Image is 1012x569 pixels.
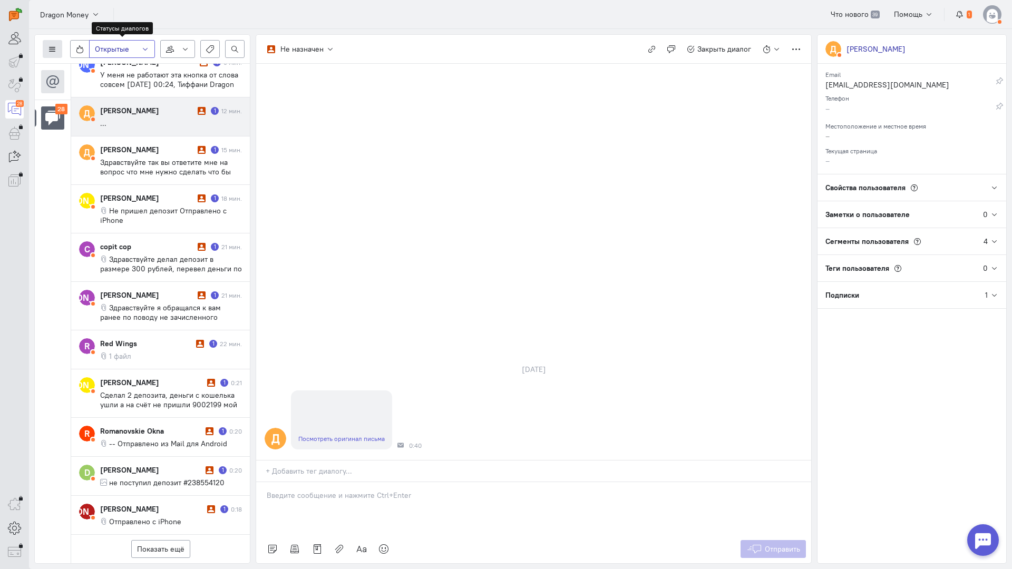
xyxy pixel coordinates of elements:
[198,107,206,115] i: Диалог не разобран
[34,5,105,24] button: Dragon Money
[825,103,996,116] div: –
[100,119,106,128] span: ...
[52,506,122,517] text: [PERSON_NAME]
[84,107,90,119] text: Д
[100,144,195,155] div: [PERSON_NAME]
[825,263,889,273] span: Теги пользователя
[84,428,90,439] text: R
[100,158,231,205] span: Здравствуйте так вы ответите мне на вопрос что мне нужно сделать что бы депозит пришол? [DATE] 22...
[697,44,751,54] span: Закрыть диалог
[84,467,90,478] text: D
[825,144,998,155] div: Текущая страница
[220,505,228,513] div: Есть неотвеченное сообщение пользователя
[55,104,68,115] div: 28
[967,11,972,19] span: 1
[206,466,213,474] i: Диалог не разобран
[888,5,939,23] button: Помощь
[198,291,206,299] i: Диалог не разобран
[825,5,885,23] a: Что нового 39
[52,379,122,390] text: [PERSON_NAME]
[100,390,237,419] span: Сделал 2 депозита, деньги с кошелька ушли а на счёт не пришли 9002199 мой аккаунт
[84,340,90,351] text: R
[765,544,800,554] span: Отправить
[100,105,195,116] div: [PERSON_NAME]
[16,100,24,107] div: 28
[397,442,404,448] div: Почта
[100,303,221,331] span: Здравствуйте я обращался к вам ранее по поводу не зачисленного депозита. Он так и не пришёл
[983,263,988,273] div: 0
[100,338,193,349] div: Red Wings
[207,505,215,513] i: Диалог не разобран
[409,442,422,449] span: 0:40
[84,243,90,254] text: C
[100,206,227,225] span: Не пришел депозит Отправлено с iPhone
[196,340,204,348] i: Диалог не разобран
[211,243,219,251] div: Есть неотвеченное сообщение пользователя
[211,146,219,154] div: Есть неотвеченное сообщение пользователя
[219,427,227,435] div: Есть неотвеченное сообщение пользователя
[830,43,836,54] text: Д
[109,517,181,526] span: Отправлено с iPhone
[52,195,122,206] text: [PERSON_NAME]
[221,242,242,251] div: 21 мин.
[221,106,242,115] div: 12 мин.
[207,379,215,387] i: Диалог не разобран
[231,378,242,387] div: 0:21
[220,379,228,387] div: Есть неотвеченное сообщение пользователя
[983,5,1001,24] img: default-v4.png
[5,100,24,119] a: 28
[871,11,880,19] span: 39
[211,291,219,299] div: Есть неотвеченное сообщение пользователя
[109,439,227,448] span: -- Отправлено из Mail для Android
[89,40,155,58] button: Открытые
[109,478,225,487] span: не поступил депозит #238554120
[109,351,131,361] span: 1 файл
[221,194,242,203] div: 18 мин.
[825,183,906,192] span: Свойства пользователя
[741,540,806,558] button: Отправить
[825,131,830,141] span: –
[100,426,203,436] div: Romanovskie Okna
[95,44,129,54] span: Открытые
[220,339,242,348] div: 22 мин.
[261,40,340,58] button: Не назначен
[825,92,849,102] small: Телефон
[984,236,988,247] div: 4
[831,9,869,19] span: Что нового
[298,435,385,443] a: Посмотреть оригинал письма
[40,9,89,20] span: Dragon Money
[100,70,238,108] span: У меня не работают эта кнопка от слова совсем [DATE] 00:24, Тиффани Dragon Money <[EMAIL_ADDRESS]...
[818,282,985,308] div: Подписки
[825,156,830,165] span: –
[92,22,153,34] div: Статусы диалогов
[825,119,998,131] div: Местоположение и местное время
[221,291,242,300] div: 21 мин.
[894,9,922,19] span: Помощь
[229,466,242,475] div: 0:20
[510,362,558,377] div: [DATE]
[229,427,242,436] div: 0:20
[271,431,280,446] text: Д
[100,377,205,388] div: [PERSON_NAME]
[209,340,217,348] div: Есть неотвеченное сообщение пользователя
[681,40,757,58] button: Закрыть диалог
[985,290,988,300] div: 1
[198,194,206,202] i: Диалог не разобран
[280,44,324,54] div: Не назначен
[825,68,841,79] small: Email
[825,80,996,93] div: [EMAIL_ADDRESS][DOMAIN_NAME]
[211,194,219,202] div: Есть неотвеченное сообщение пользователя
[221,145,242,154] div: 15 мин.
[818,201,983,228] div: Заметки о пользователе
[52,292,122,303] text: [PERSON_NAME]
[206,427,213,435] i: Диалог не разобран
[100,290,195,300] div: [PERSON_NAME]
[100,193,195,203] div: [PERSON_NAME]
[100,241,195,252] div: copit cop
[100,504,205,514] div: [PERSON_NAME]
[983,209,988,220] div: 0
[131,540,190,558] button: Показать ещё
[84,146,90,158] text: Д
[950,5,978,23] button: 1
[825,237,909,246] span: Сегменты пользователя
